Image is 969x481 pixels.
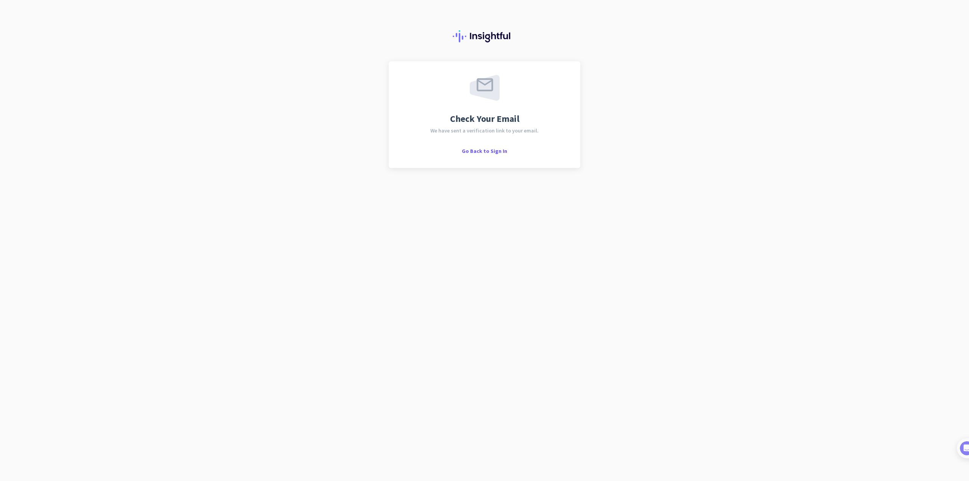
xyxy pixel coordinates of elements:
[470,75,500,101] img: email-sent
[462,148,507,154] span: Go Back to Sign In
[450,114,519,123] span: Check Your Email
[453,30,516,42] img: Insightful
[430,128,539,133] span: We have sent a verification link to your email.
